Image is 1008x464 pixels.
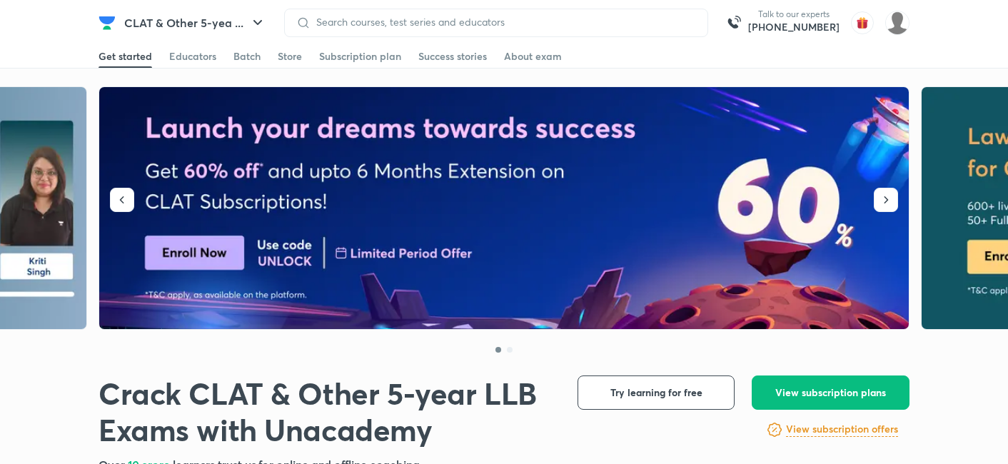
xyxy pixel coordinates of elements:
[319,45,401,68] a: Subscription plan
[99,45,152,68] a: Get started
[99,14,116,31] img: Company Logo
[720,9,748,37] img: call-us
[169,45,216,68] a: Educators
[169,49,216,64] div: Educators
[610,385,702,400] span: Try learning for free
[99,375,555,448] h1: Crack CLAT & Other 5-year LLB Exams with Unacademy
[233,49,261,64] div: Batch
[786,421,898,438] a: View subscription offers
[116,9,275,37] button: CLAT & Other 5-yea ...
[311,16,696,28] input: Search courses, test series and educators
[319,49,401,64] div: Subscription plan
[578,375,735,410] button: Try learning for free
[504,49,562,64] div: About exam
[885,11,909,35] img: Basudha
[418,49,487,64] div: Success stories
[278,49,302,64] div: Store
[504,45,562,68] a: About exam
[748,9,840,20] p: Talk to our experts
[851,11,874,34] img: avatar
[748,20,840,34] a: [PHONE_NUMBER]
[233,45,261,68] a: Batch
[775,385,886,400] span: View subscription plans
[752,375,909,410] button: View subscription plans
[278,45,302,68] a: Store
[99,49,152,64] div: Get started
[418,45,487,68] a: Success stories
[786,422,898,437] h6: View subscription offers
